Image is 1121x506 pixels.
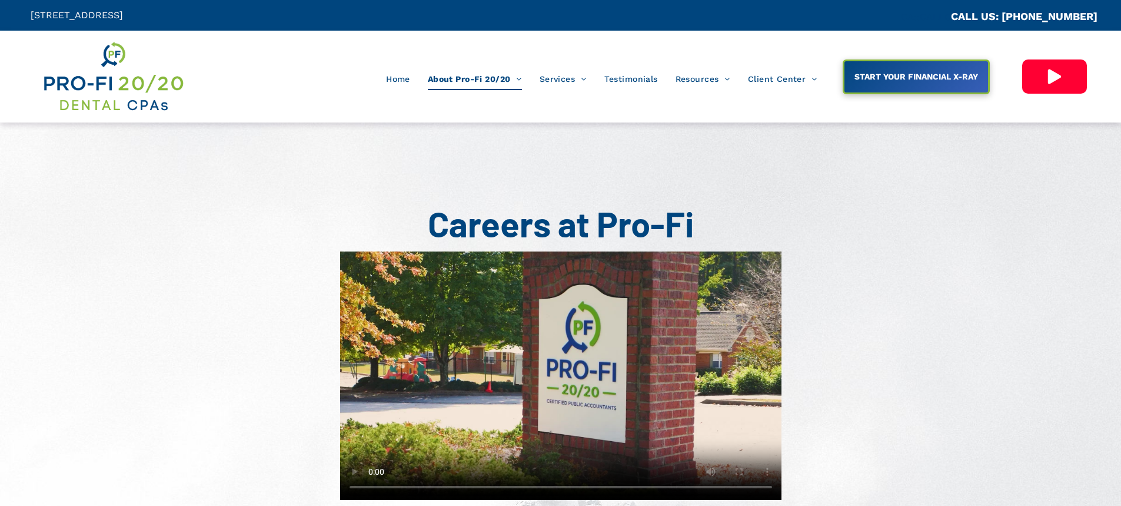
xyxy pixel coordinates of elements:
a: Resources [667,68,739,90]
a: Client Center [739,68,826,90]
span: [STREET_ADDRESS] [31,9,123,21]
span: Careers at Pro-Fi [428,202,694,244]
span: CA::CALLC [901,11,951,22]
a: Home [377,68,419,90]
a: About Pro-Fi 20/20 [419,68,531,90]
a: CALL US: [PHONE_NUMBER] [951,10,1097,22]
a: Services [531,68,596,90]
img: Get Dental CPA Consulting, Bookkeeping, & Bank Loans [42,39,184,114]
a: Testimonials [596,68,667,90]
a: START YOUR FINANCIAL X-RAY [843,59,990,94]
span: START YOUR FINANCIAL X-RAY [850,66,982,87]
